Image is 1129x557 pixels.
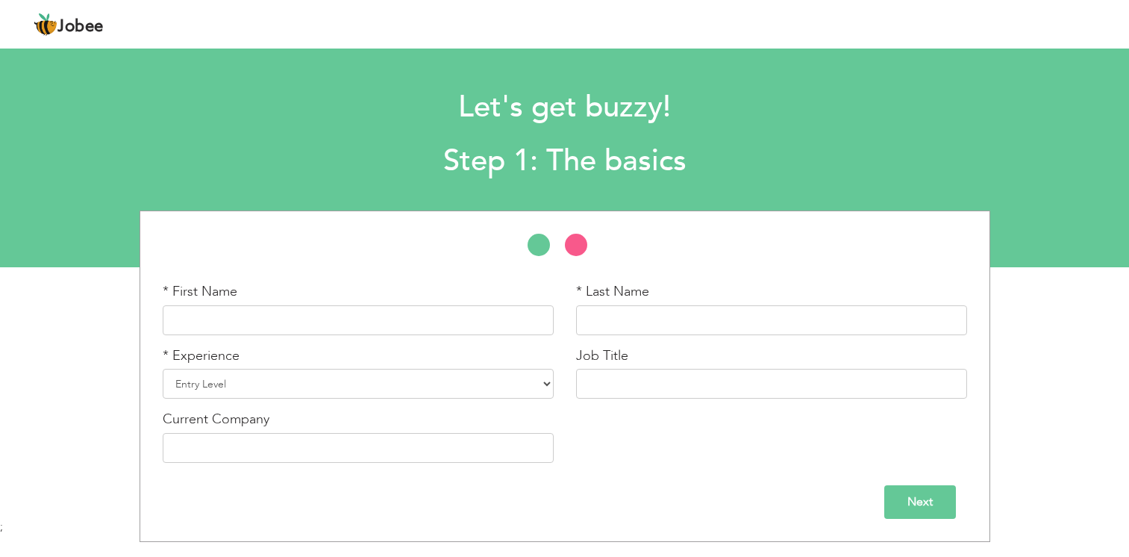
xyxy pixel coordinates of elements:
label: Job Title [576,346,628,366]
span: Jobee [57,19,104,35]
label: * First Name [163,282,237,302]
h1: Let's get buzzy! [152,88,977,127]
label: * Last Name [576,282,649,302]
input: Next [884,485,956,519]
label: Current Company [163,410,269,429]
label: * Experience [163,346,240,366]
img: jobee.io [34,13,57,37]
h2: Step 1: The basics [152,142,977,181]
